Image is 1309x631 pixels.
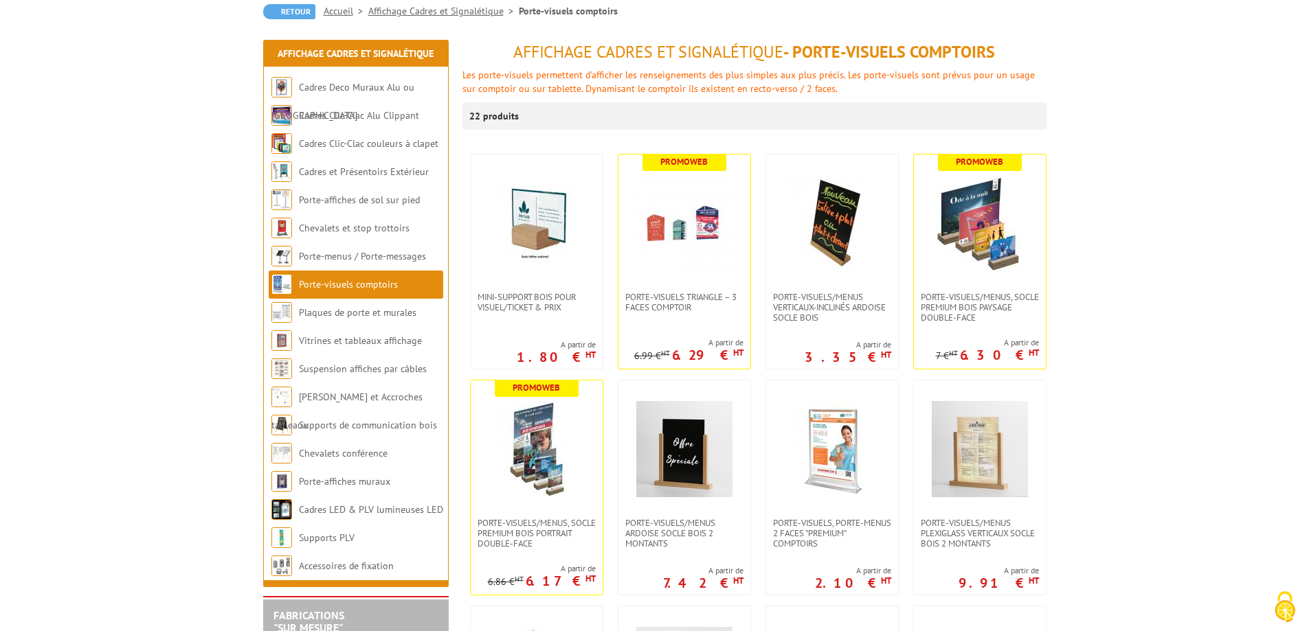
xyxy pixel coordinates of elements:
a: Accessoires de fixation [299,560,394,572]
sup: HT [881,349,891,360]
a: Vitrines et tableaux affichage [299,334,422,347]
img: Accessoires de fixation [271,555,292,576]
a: Suspension affiches par câbles [299,363,427,375]
span: A partir de [815,565,891,576]
p: 7.42 € [663,579,743,587]
sup: HT [1029,575,1039,586]
a: Affichage Cadres et Signalétique [368,5,519,17]
span: Les porte-visuels permettent d'afficher les renseignements des plus simples aux plus précis. Les ... [462,69,1035,95]
img: Supports PLV [271,527,292,548]
img: PORTE-VISUELS/MENUS, SOCLE PREMIUM BOIS PORTRAIT DOUBLE-FACE [489,401,585,497]
p: 6.17 € [526,577,596,585]
a: Cadres Clic-Clac couleurs à clapet [299,137,438,150]
span: PORTE-VISUELS/MENUS, SOCLE PREMIUM BOIS PAYSAGE DOUBLE-FACE [921,292,1039,323]
img: Porte-affiches de sol sur pied [271,190,292,210]
a: Mini-support bois pour visuel/ticket & prix [471,292,603,312]
img: Cadres Deco Muraux Alu ou Bois [271,77,292,97]
img: Porte-Visuels/Menus Plexiglass Verticaux Socle Bois 2 Montants [932,401,1028,497]
p: 2.10 € [815,579,891,587]
img: Cookies (fenêtre modale) [1268,590,1302,624]
button: Cookies (fenêtre modale) [1261,584,1309,631]
h1: - Porte-visuels comptoirs [462,43,1047,61]
a: Porte-visuels comptoirs [299,278,398,290]
p: 6.99 € [634,351,670,361]
span: A partir de [959,565,1039,576]
img: Porte-Visuels/Menus ARDOISE Socle Bois 2 Montants [636,401,732,497]
a: Porte-Visuels/Menus Plexiglass Verticaux Socle Bois 2 Montants [914,518,1046,549]
img: Chevalets et stop trottoirs [271,218,292,238]
a: Accueil [324,5,368,17]
p: 3.35 € [805,353,891,361]
img: Cadres et Présentoirs Extérieur [271,161,292,182]
span: A partir de [936,337,1039,348]
p: 1.80 € [517,353,596,361]
span: Porte-Visuels/Menus ARDOISE Socle Bois 2 Montants [625,518,743,549]
sup: HT [585,573,596,584]
img: Porte-visuels comptoirs [271,274,292,295]
img: Mini-support bois pour visuel/ticket & prix [489,175,585,271]
img: Suspension affiches par câbles [271,358,292,379]
span: A partir de [488,563,596,574]
sup: HT [515,574,524,584]
a: Porte-Visuels/Menus verticaux-inclinés ardoise socle bois [766,292,898,323]
sup: HT [733,347,743,358]
a: Cadres Deco Muraux Alu ou [GEOGRAPHIC_DATA] [271,81,414,122]
a: Porte-affiches muraux [299,475,390,487]
a: Chevalets conférence [299,447,388,459]
sup: HT [881,575,891,586]
a: [PERSON_NAME] et Accroches tableaux [271,391,423,431]
img: Porte-visuels, Porte-menus 2 faces [784,401,880,497]
span: Porte-visuels triangle – 3 faces comptoir [625,292,743,312]
img: Vitrines et tableaux affichage [271,330,292,351]
img: Plaques de porte et murales [271,302,292,323]
img: Cimaises et Accroches tableaux [271,387,292,407]
span: Affichage Cadres et Signalétique [513,41,783,62]
a: Retour [263,4,315,19]
a: PORTE-VISUELS/MENUS, SOCLE PREMIUM BOIS PAYSAGE DOUBLE-FACE [914,292,1046,323]
p: 6.29 € [672,351,743,359]
span: A partir de [517,339,596,350]
sup: HT [1029,347,1039,358]
a: Porte-visuels triangle – 3 faces comptoir [618,292,750,312]
sup: HT [733,575,743,586]
span: A partir de [663,565,743,576]
a: Affichage Cadres et Signalétique [278,47,434,60]
img: Porte-visuels triangle – 3 faces comptoir [636,175,732,271]
sup: HT [949,348,958,358]
img: Porte-affiches muraux [271,471,292,492]
sup: HT [661,348,670,358]
a: Porte-affiches de sol sur pied [299,194,420,206]
b: Promoweb [513,382,560,393]
p: 9.91 € [959,579,1039,587]
p: 22 produits [469,102,521,130]
span: PORTE-VISUELS/MENUS, SOCLE PREMIUM BOIS PORTRAIT DOUBLE-FACE [478,518,596,549]
p: 7 € [936,351,958,361]
a: Porte-menus / Porte-messages [299,250,426,262]
img: Chevalets conférence [271,443,292,463]
li: Porte-visuels comptoirs [519,4,618,18]
p: 6.30 € [960,351,1039,359]
img: Porte-Visuels/Menus verticaux-inclinés ardoise socle bois [784,175,880,271]
a: Cadres LED & PLV lumineuses LED [299,503,443,516]
a: Cadres Clic-Clac Alu Clippant [299,109,419,122]
p: 6.86 € [488,577,524,587]
span: A partir de [634,337,743,348]
a: Chevalets et stop trottoirs [299,222,410,234]
a: Cadres et Présentoirs Extérieur [299,165,429,178]
span: A partir de [805,339,891,350]
a: PORTE-VISUELS/MENUS, SOCLE PREMIUM BOIS PORTRAIT DOUBLE-FACE [471,518,603,549]
a: Porte-Visuels/Menus ARDOISE Socle Bois 2 Montants [618,518,750,549]
img: PORTE-VISUELS/MENUS, SOCLE PREMIUM BOIS PAYSAGE DOUBLE-FACE [932,175,1028,271]
a: Plaques de porte et murales [299,306,416,319]
a: Porte-visuels, Porte-menus 2 faces "Premium" comptoirs [766,518,898,549]
a: Supports PLV [299,531,355,544]
b: Promoweb [660,156,708,168]
span: Porte-visuels, Porte-menus 2 faces "Premium" comptoirs [773,518,891,549]
span: Porte-Visuels/Menus Plexiglass Verticaux Socle Bois 2 Montants [921,518,1039,549]
img: Cadres Clic-Clac couleurs à clapet [271,133,292,154]
img: Porte-menus / Porte-messages [271,246,292,266]
img: Cadres LED & PLV lumineuses LED [271,499,292,520]
b: Promoweb [956,156,1003,168]
span: Porte-Visuels/Menus verticaux-inclinés ardoise socle bois [773,292,891,323]
a: Supports de communication bois [299,419,437,431]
